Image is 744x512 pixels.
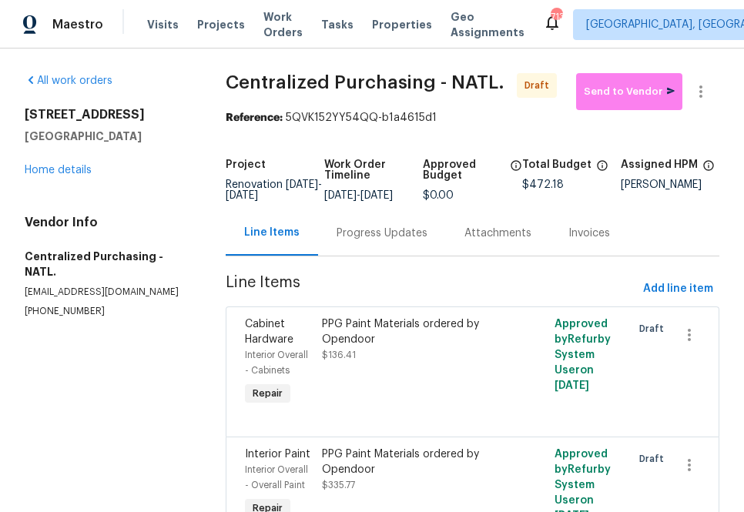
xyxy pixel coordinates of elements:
span: $335.77 [322,480,355,490]
p: [PHONE_NUMBER] [25,305,189,318]
h5: Work Order Timeline [324,159,423,181]
span: $0.00 [423,190,454,201]
div: Progress Updates [337,226,427,241]
h2: [STREET_ADDRESS] [25,107,189,122]
span: The total cost of line items that have been proposed by Opendoor. This sum includes line items th... [596,159,608,179]
span: Interior Paint [245,449,310,460]
h5: Total Budget [522,159,592,170]
span: Line Items [226,275,637,303]
span: Draft [524,78,555,93]
h5: Approved Budget [423,159,504,181]
button: Add line item [637,275,719,303]
div: Attachments [464,226,531,241]
span: Maestro [52,17,103,32]
button: Send to Vendor [576,73,682,110]
b: Reference: [226,112,283,123]
span: Approved by Refurby System User on [555,319,611,391]
span: [DATE] [360,190,393,201]
span: The total cost of line items that have been approved by both Opendoor and the Trade Partner. This... [510,159,522,190]
a: Home details [25,165,92,176]
div: PPG Paint Materials ordered by Opendoor [322,316,506,347]
span: Projects [197,17,245,32]
span: Interior Overall - Overall Paint [245,465,308,490]
span: - [324,190,393,201]
h5: Centralized Purchasing - NATL. [25,249,189,279]
span: [DATE] [555,380,589,391]
span: Centralized Purchasing - NATL. [226,73,504,92]
div: PPG Paint Materials ordered by Opendoor [322,447,506,477]
h5: Assigned HPM [621,159,698,170]
h4: Vendor Info [25,215,189,230]
span: [DATE] [226,190,258,201]
span: Repair [246,386,289,401]
span: Work Orders [263,9,303,40]
a: All work orders [25,75,112,86]
span: Draft [639,451,670,467]
span: Renovation [226,179,322,201]
span: Interior Overall - Cabinets [245,350,308,375]
h5: [GEOGRAPHIC_DATA] [25,129,189,144]
span: Properties [372,17,432,32]
div: 5QVK152YY54QQ-b1a4615d1 [226,110,719,125]
div: [PERSON_NAME] [621,179,719,190]
h5: Project [226,159,266,170]
span: Cabinet Hardware [245,319,293,345]
div: Line Items [244,225,300,240]
div: Invoices [568,226,610,241]
p: [EMAIL_ADDRESS][DOMAIN_NAME] [25,286,189,299]
span: Visits [147,17,179,32]
span: $136.41 [322,350,356,360]
div: 713 [551,9,561,25]
span: - [226,179,322,201]
span: $472.18 [522,179,564,190]
span: Add line item [643,279,713,299]
span: Geo Assignments [451,9,524,40]
span: Tasks [321,19,354,30]
span: Draft [639,321,670,336]
span: [DATE] [324,190,357,201]
span: The hpm assigned to this work order. [702,159,715,179]
span: [DATE] [286,179,318,190]
span: Send to Vendor [584,83,675,101]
